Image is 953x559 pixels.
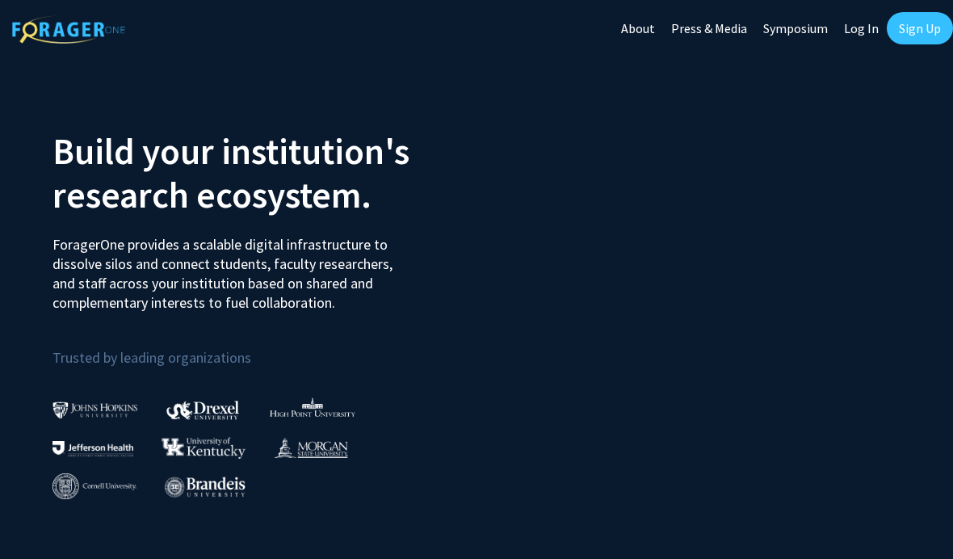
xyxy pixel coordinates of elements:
img: Cornell University [52,473,136,500]
a: Sign Up [887,12,953,44]
img: Drexel University [166,401,239,419]
img: ForagerOne Logo [12,15,125,44]
p: ForagerOne provides a scalable digital infrastructure to dissolve silos and connect students, fac... [52,223,415,313]
img: Morgan State University [274,437,348,458]
img: Thomas Jefferson University [52,441,133,456]
p: Trusted by leading organizations [52,326,464,370]
img: High Point University [270,397,355,417]
h2: Build your institution's research ecosystem. [52,129,464,216]
img: Johns Hopkins University [52,401,138,418]
img: University of Kentucky [162,437,246,459]
img: Brandeis University [165,477,246,497]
